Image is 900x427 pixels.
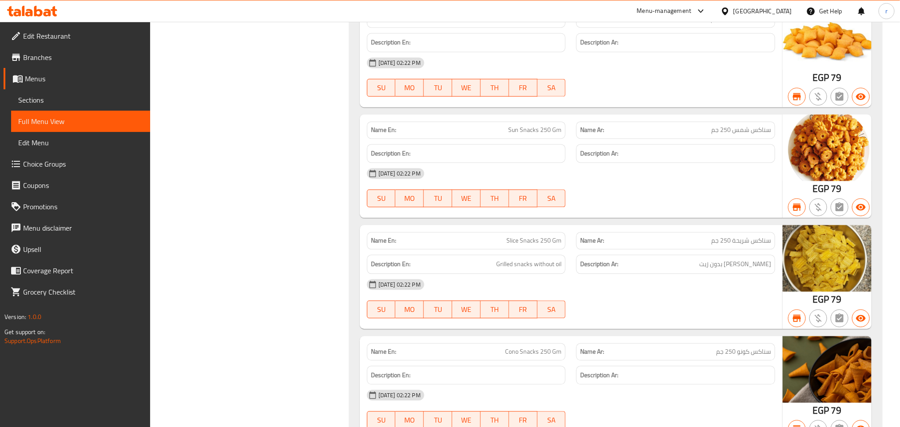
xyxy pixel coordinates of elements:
[809,309,827,327] button: Purchased item
[637,6,692,16] div: Menu-management
[783,3,872,70] img: %D9%85%D8%AE%D8%AF%D8%A7%D8%AA_250_%D8%AC%D8%B1%D8%A7%D9%85638741905667083776.jpg
[371,14,396,24] strong: Name En:
[509,79,538,96] button: FR
[4,68,150,89] a: Menus
[812,180,829,197] span: EGP
[4,153,150,175] a: Choice Groups
[809,198,827,216] button: Purchased item
[4,335,61,347] a: Support.OpsPlatform
[23,159,143,169] span: Choice Groups
[481,300,509,318] button: TH
[4,175,150,196] a: Coupons
[4,47,150,68] a: Branches
[399,414,420,427] span: MO
[371,347,396,356] strong: Name En:
[18,95,143,105] span: Sections
[371,414,392,427] span: SU
[541,81,562,94] span: SA
[711,236,771,245] span: سناكس شريحة 250 جم
[371,192,392,205] span: SU
[484,192,506,205] span: TH
[456,414,477,427] span: WE
[427,192,449,205] span: TU
[580,370,618,381] strong: Description Ar:
[513,414,534,427] span: FR
[399,192,420,205] span: MO
[371,303,392,316] span: SU
[538,300,566,318] button: SA
[25,73,143,84] span: Menus
[427,303,449,316] span: TU
[788,198,806,216] button: Branch specific item
[11,111,150,132] a: Full Menu View
[375,391,424,399] span: [DATE] 02:22 PM
[4,260,150,281] a: Coverage Report
[11,132,150,153] a: Edit Menu
[541,414,562,427] span: SA
[506,236,562,245] span: Slice Snacks 250 Gm
[424,189,452,207] button: TU
[367,79,396,96] button: SU
[509,300,538,318] button: FR
[513,303,534,316] span: FR
[456,303,477,316] span: WE
[503,14,562,24] span: Pillow Snacks 250 Gm
[11,89,150,111] a: Sections
[452,300,481,318] button: WE
[4,25,150,47] a: Edit Restaurant
[4,217,150,239] a: Menu disclaimer
[4,196,150,217] a: Promotions
[812,402,829,419] span: EGP
[699,259,771,270] span: سناكس مشوي بدون زيت
[375,169,424,178] span: [DATE] 02:22 PM
[371,370,410,381] strong: Description En:
[371,236,396,245] strong: Name En:
[484,414,506,427] span: TH
[484,81,506,94] span: TH
[783,225,872,291] img: mmw_638747276114934142
[395,300,424,318] button: MO
[783,114,872,181] img: %D8%B4%D9%85%D8%B3_250_%D8%AC%D8%B1%D8%A7%D9%85638741905764434061.jpg
[580,37,618,48] strong: Description Ar:
[371,259,410,270] strong: Description En:
[580,125,604,135] strong: Name Ar:
[852,198,870,216] button: Available
[371,37,410,48] strong: Description En:
[395,189,424,207] button: MO
[367,300,396,318] button: SU
[788,309,806,327] button: Branch specific item
[452,79,481,96] button: WE
[367,189,396,207] button: SU
[580,259,618,270] strong: Description Ar:
[831,309,848,327] button: Not has choices
[852,309,870,327] button: Available
[538,79,566,96] button: SA
[18,116,143,127] span: Full Menu View
[580,347,604,356] strong: Name Ar:
[580,148,618,159] strong: Description Ar:
[4,311,26,323] span: Version:
[23,265,143,276] span: Coverage Report
[711,125,771,135] span: سناكس شمس 250 جم
[831,291,842,308] span: 79
[371,125,396,135] strong: Name En:
[4,281,150,303] a: Grocery Checklist
[23,244,143,255] span: Upsell
[371,81,392,94] span: SU
[812,69,829,86] span: EGP
[23,287,143,297] span: Grocery Checklist
[427,414,449,427] span: TU
[452,189,481,207] button: WE
[481,79,509,96] button: TH
[831,69,842,86] span: 79
[831,402,842,419] span: 79
[375,280,424,289] span: [DATE] 02:22 PM
[23,223,143,233] span: Menu disclaimer
[509,189,538,207] button: FR
[538,189,566,207] button: SA
[541,192,562,205] span: SA
[580,236,604,245] strong: Name Ar:
[481,189,509,207] button: TH
[505,347,562,356] span: Cono Snacks 250 Gm
[23,201,143,212] span: Promotions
